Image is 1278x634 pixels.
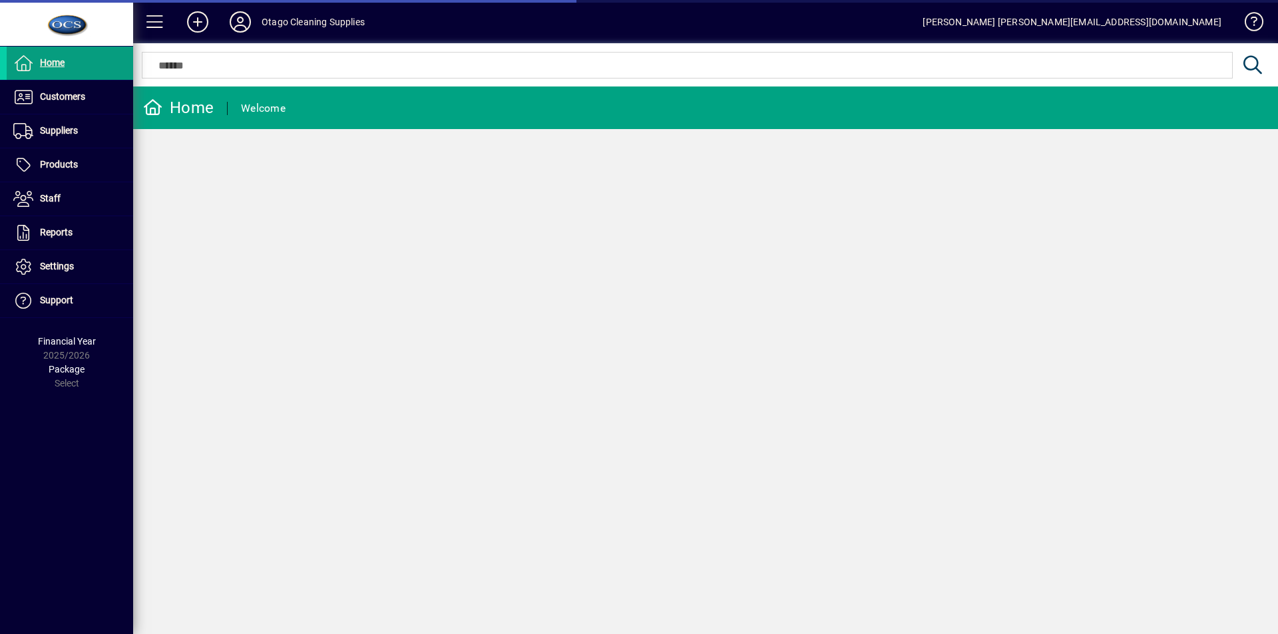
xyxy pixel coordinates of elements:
span: Package [49,364,85,375]
span: Products [40,159,78,170]
span: Suppliers [40,125,78,136]
button: Add [176,10,219,34]
div: [PERSON_NAME] [PERSON_NAME][EMAIL_ADDRESS][DOMAIN_NAME] [923,11,1221,33]
span: Home [40,57,65,68]
a: Reports [7,216,133,249]
a: Customers [7,80,133,114]
a: Settings [7,250,133,283]
a: Knowledge Base [1235,3,1261,46]
span: Support [40,295,73,305]
a: Staff [7,182,133,216]
span: Financial Year [38,336,96,347]
span: Staff [40,193,61,204]
div: Otago Cleaning Supplies [262,11,365,33]
button: Profile [219,10,262,34]
span: Customers [40,91,85,102]
a: Suppliers [7,114,133,148]
span: Settings [40,261,74,271]
div: Home [143,97,214,118]
span: Reports [40,227,73,238]
a: Support [7,284,133,317]
a: Products [7,148,133,182]
div: Welcome [241,98,286,119]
